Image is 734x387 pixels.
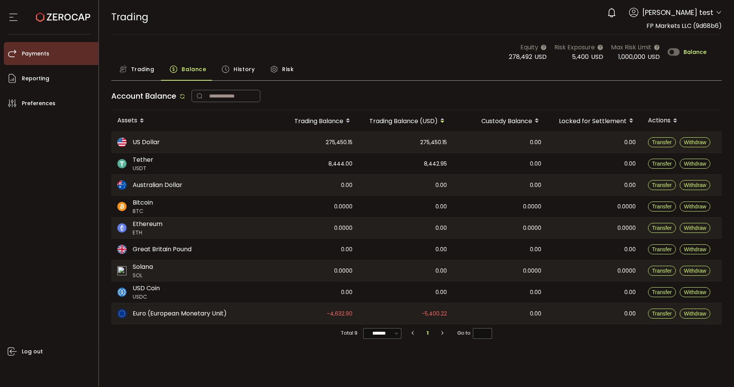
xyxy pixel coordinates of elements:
[133,220,162,229] span: Ethereum
[696,350,734,387] div: Chat Widget
[435,267,447,275] span: 0.00
[680,180,710,190] button: Withdraw
[435,224,447,233] span: 0.00
[547,114,642,127] div: Locked for Settlement
[624,288,636,297] span: 0.00
[422,309,447,318] span: -5,400.22
[624,245,636,254] span: 0.00
[652,182,672,188] span: Transfer
[117,180,127,190] img: aud_portfolio.svg
[652,311,672,317] span: Transfer
[642,114,722,127] div: Actions
[684,268,706,274] span: Withdraw
[530,159,541,168] span: 0.00
[133,309,227,318] span: Euro (European Monetary Unit)
[617,267,636,275] span: 0.0000
[572,52,589,61] span: 5,400
[328,159,352,168] span: 8,444.00
[133,293,160,301] span: USDC
[684,182,706,188] span: Withdraw
[648,223,676,233] button: Transfer
[648,180,676,190] button: Transfer
[282,62,294,77] span: Risk
[648,266,676,276] button: Transfer
[652,246,672,252] span: Transfer
[341,288,352,297] span: 0.00
[530,245,541,254] span: 0.00
[554,42,595,52] span: Risk Exposure
[648,287,676,297] button: Transfer
[611,42,651,52] span: Max Risk Limit
[530,181,541,190] span: 0.00
[591,52,603,61] span: USD
[648,309,676,319] button: Transfer
[648,159,676,169] button: Transfer
[652,139,672,145] span: Transfer
[117,266,127,275] img: sol_portfolio.svg
[133,229,162,237] span: ETH
[117,159,127,168] img: usdt_portfolio.svg
[111,114,264,127] div: Assets
[652,203,672,210] span: Transfer
[530,309,541,318] span: 0.00
[684,246,706,252] span: Withdraw
[420,138,447,147] span: 275,450.15
[457,328,492,338] span: Go to
[435,202,447,211] span: 0.00
[334,202,352,211] span: 0.0000
[133,207,153,215] span: BTC
[684,289,706,295] span: Withdraw
[234,62,255,77] span: History
[523,224,541,233] span: 0.0000
[523,202,541,211] span: 0.0000
[133,262,153,272] span: Solana
[111,91,176,101] span: Account Balance
[22,346,43,357] span: Log out
[133,272,153,280] span: SOL
[453,114,547,127] div: Custody Balance
[652,268,672,274] span: Transfer
[684,203,706,210] span: Withdraw
[684,225,706,231] span: Withdraw
[117,202,127,211] img: btc_portfolio.svg
[22,73,49,84] span: Reporting
[652,161,672,167] span: Transfer
[618,52,645,61] span: 1,000,000
[684,139,706,145] span: Withdraw
[22,48,49,59] span: Payments
[646,21,722,30] span: FP Markets LLC (9d68b6)
[530,288,541,297] span: 0.00
[680,287,710,297] button: Withdraw
[22,98,55,109] span: Preferences
[131,62,154,77] span: Trading
[509,52,532,61] span: 278,492
[680,159,710,169] button: Withdraw
[133,164,153,172] span: USDT
[334,224,352,233] span: 0.0000
[435,245,447,254] span: 0.00
[648,52,660,61] span: USD
[133,180,182,190] span: Australian Dollar
[642,7,713,18] span: [PERSON_NAME] test
[684,161,706,167] span: Withdraw
[117,138,127,147] img: usd_portfolio.svg
[133,245,192,254] span: Great Britain Pound
[424,159,447,168] span: 8,442.95
[435,288,447,297] span: 0.00
[334,267,352,275] span: 0.0000
[617,224,636,233] span: 0.0000
[624,181,636,190] span: 0.00
[326,138,352,147] span: 275,450.15
[327,309,352,318] span: -4,632.90
[648,202,676,211] button: Transfer
[421,328,435,338] li: 1
[530,138,541,147] span: 0.00
[684,311,706,317] span: Withdraw
[680,137,710,147] button: Withdraw
[680,202,710,211] button: Withdraw
[624,309,636,318] span: 0.00
[648,244,676,254] button: Transfer
[117,309,127,318] img: eur_portfolio.svg
[680,244,710,254] button: Withdraw
[648,137,676,147] button: Transfer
